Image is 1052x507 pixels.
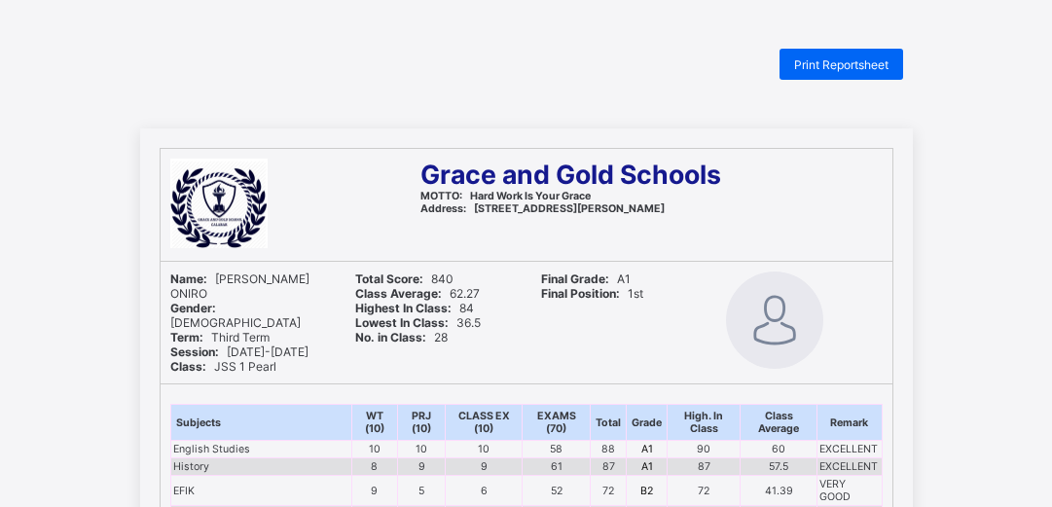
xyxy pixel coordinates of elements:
td: 72 [668,476,741,506]
th: Subjects [170,405,351,441]
th: PRJ (10) [398,405,446,441]
b: Class: [170,359,206,374]
span: 1st [541,286,643,301]
td: A1 [627,458,668,476]
b: Lowest In Class: [355,315,449,330]
td: 9 [351,476,398,506]
b: Address: [420,202,466,215]
td: 52 [523,476,591,506]
span: Third Term [170,330,270,344]
span: 84 [355,301,474,315]
span: [DEMOGRAPHIC_DATA] [170,301,301,330]
td: 60 [741,441,817,458]
td: EXCELLENT [816,458,882,476]
b: Gender: [170,301,216,315]
td: B2 [627,476,668,506]
td: 58 [523,441,591,458]
td: 5 [398,476,446,506]
td: A1 [627,441,668,458]
td: 6 [446,476,523,506]
td: English Studies [170,441,351,458]
td: 10 [351,441,398,458]
td: 57.5 [741,458,817,476]
span: [STREET_ADDRESS][PERSON_NAME] [420,202,665,215]
td: 90 [668,441,741,458]
td: 9 [446,458,523,476]
b: No. in Class: [355,330,426,344]
span: Hard Work Is Your Grace [420,190,591,202]
span: JSS 1 Pearl [170,359,276,374]
td: 8 [351,458,398,476]
th: WT (10) [351,405,398,441]
b: Name: [170,272,207,286]
b: Term: [170,330,203,344]
span: [DATE]-[DATE] [170,344,308,359]
td: 9 [398,458,446,476]
b: Final Position: [541,286,620,301]
span: A1 [541,272,631,286]
td: History [170,458,351,476]
th: EXAMS (70) [523,405,591,441]
span: 840 [355,272,453,286]
td: 88 [591,441,627,458]
td: VERY GOOD [816,476,882,506]
td: 10 [446,441,523,458]
span: Grace and Gold Schools [420,159,721,190]
td: 87 [668,458,741,476]
span: 36.5 [355,315,481,330]
b: Class Average: [355,286,442,301]
td: 72 [591,476,627,506]
th: Remark [816,405,882,441]
td: EXCELLENT [816,441,882,458]
b: Highest In Class: [355,301,452,315]
th: CLASS EX (10) [446,405,523,441]
td: 41.39 [741,476,817,506]
b: Session: [170,344,219,359]
td: 10 [398,441,446,458]
th: Grade [627,405,668,441]
td: EFIK [170,476,351,506]
b: MOTTO: [420,190,462,202]
b: Total Score: [355,272,423,286]
td: 87 [591,458,627,476]
th: Total [591,405,627,441]
span: 62.27 [355,286,480,301]
th: Class Average [741,405,817,441]
span: [PERSON_NAME] ONIRO [170,272,309,301]
th: High. In Class [668,405,741,441]
td: 61 [523,458,591,476]
b: Final Grade: [541,272,609,286]
span: 28 [355,330,448,344]
span: Print Reportsheet [794,57,889,72]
